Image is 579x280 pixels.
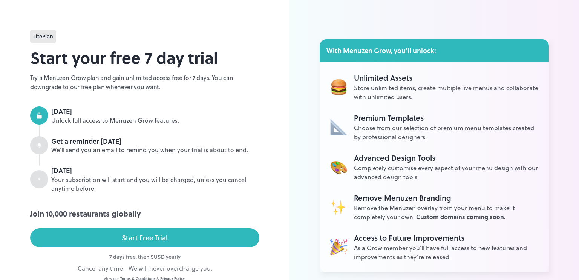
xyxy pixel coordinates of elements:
div: With Menuzen Grow, you’ll unlock: [320,39,549,62]
span: lite Plan [33,32,53,40]
div: Unlimited Assets [354,72,538,83]
img: Unlimited Assets [330,118,347,135]
div: Remove Menuzen Branding [354,192,538,203]
p: Try a Menuzen Grow plan and gain unlimited access free for 7 days. You can downgrade to our free ... [30,73,259,91]
div: Your subscription will start and you will be charged, unless you cancel anytime before. [51,175,259,193]
div: Start Free Trial [122,232,168,243]
button: Start Free Trial [30,228,259,247]
div: Completely customise every aspect of your menu design with our advanced design tools. [354,163,538,182]
div: Advanced Design Tools [354,152,538,163]
span: Custom domains coming soon. [416,212,505,221]
img: Unlimited Assets [330,78,347,95]
div: Premium Templates [354,112,538,123]
div: Remove the Menuzen overlay from your menu to make it completely your own. [354,203,538,222]
div: As a Grow member you’ll have full access to new features and improvements as they’re released. [354,243,538,262]
div: Unlock full access to Menuzen Grow features. [51,116,259,125]
div: Access to Future Improvements [354,232,538,243]
img: Unlimited Assets [330,198,347,215]
div: [DATE] [51,106,259,116]
h2: Start your free 7 day trial [30,46,259,69]
div: Get a reminder [DATE] [51,136,259,146]
div: Cancel any time - We will never overcharge you. [30,264,259,273]
img: Unlimited Assets [330,158,347,175]
div: Choose from our selection of premium menu templates created by professional designers. [354,123,538,142]
div: [DATE] [51,166,259,175]
div: Join 10,000 restaurants globally [30,208,259,219]
div: We’ll send you an email to remind you when your trial is about to end. [51,146,259,154]
div: Store unlimited items, create multiple live menus and collaborate with unlimited users. [354,83,538,102]
img: Unlimited Assets [330,238,347,255]
div: 7 days free, then $ USD yearly [30,253,259,261]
